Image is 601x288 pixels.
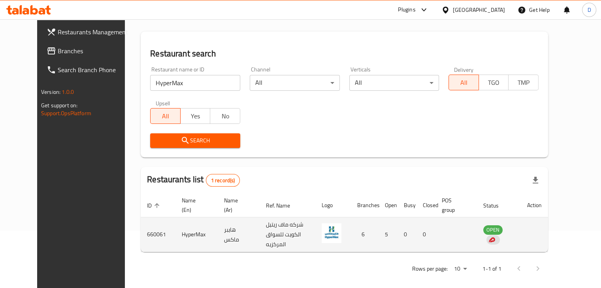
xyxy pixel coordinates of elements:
div: Rows per page: [451,263,470,275]
div: Indicates that the vendor menu management has been moved to DH Catalog service [486,235,500,245]
img: HyperMax [322,223,341,243]
span: 1.0.0 [62,87,74,97]
button: Yes [180,108,211,124]
button: No [210,108,240,124]
p: 1-1 of 1 [482,264,501,274]
td: 0 [398,217,416,252]
td: 660061 [141,217,175,252]
span: Yes [184,110,207,122]
span: Name (En) [182,196,208,215]
button: Search [150,133,240,148]
td: هايبر ماكس [218,217,260,252]
p: Rows per page: [412,264,448,274]
a: Restaurants Management [40,22,138,41]
span: Search Branch Phone [58,65,131,75]
button: TMP [508,75,539,90]
span: Branches [58,46,131,56]
span: POS group [442,196,467,215]
span: ID [147,201,162,210]
span: Name (Ar) [224,196,250,215]
button: All [150,108,181,124]
div: All [250,75,340,91]
span: All [452,77,476,88]
a: Branches [40,41,138,60]
span: Status [483,201,509,210]
span: TGO [482,77,506,88]
th: Closed [416,193,435,217]
img: delivery hero logo [488,236,495,243]
div: Total records count [206,174,240,187]
span: D [587,6,591,14]
span: Ref. Name [266,201,300,210]
div: Plugins [398,5,415,15]
th: Branches [351,193,379,217]
span: Version: [41,87,60,97]
table: enhanced table [141,193,548,252]
button: TGO [479,75,509,90]
th: Action [521,193,548,217]
th: Busy [398,193,416,217]
h2: Restaurants list [147,174,240,187]
div: All [349,75,439,91]
button: All [448,75,479,90]
td: شركه ماف ريتيل الكويت للسواق المركزيه [260,217,315,252]
span: 1 record(s) [206,177,240,184]
span: OPEN [483,225,503,234]
label: Upsell [156,100,170,106]
div: [GEOGRAPHIC_DATA] [453,6,505,14]
span: Restaurants Management [58,27,131,37]
th: Logo [315,193,351,217]
span: TMP [512,77,535,88]
h2: Restaurant search [150,48,539,60]
span: All [154,110,177,122]
td: 6 [351,217,379,252]
input: Search for restaurant name or ID.. [150,75,240,91]
a: Search Branch Phone [40,60,138,79]
th: Open [379,193,398,217]
label: Delivery [454,67,474,72]
span: Search [156,136,234,146]
td: 5 [379,217,398,252]
td: 0 [416,217,435,252]
div: Export file [526,171,545,190]
span: Get support on: [41,100,77,110]
td: HyperMax [175,217,218,252]
a: Support.OpsPlatform [41,108,91,118]
span: No [213,110,237,122]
